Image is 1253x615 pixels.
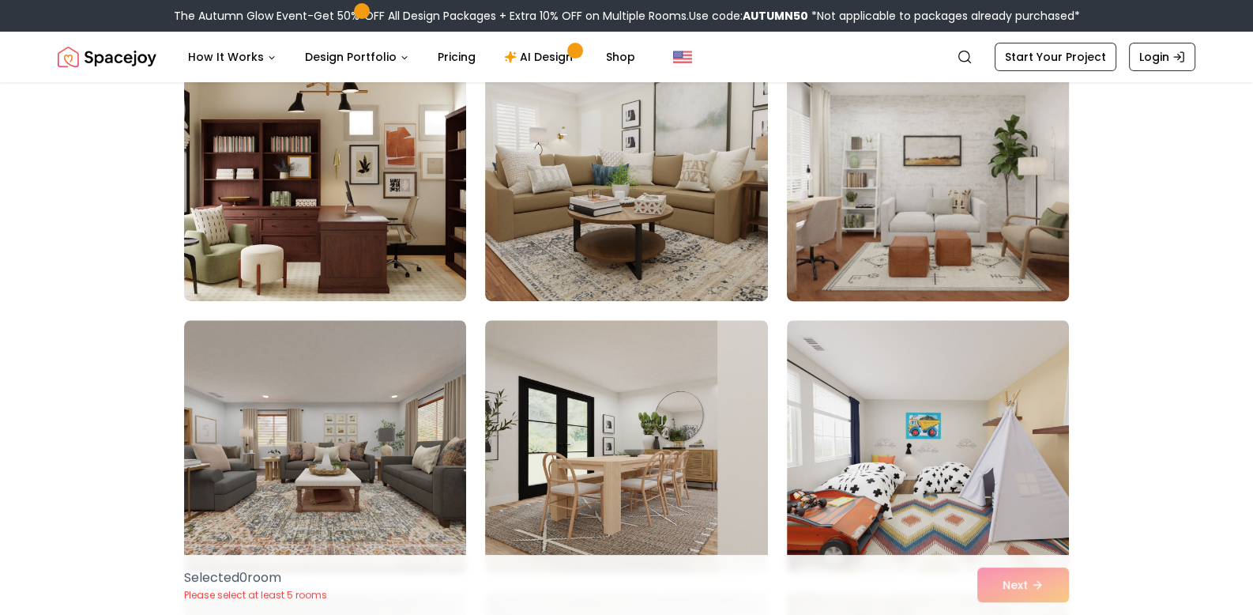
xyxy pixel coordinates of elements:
a: Spacejoy [58,41,156,73]
img: Room room-11 [485,320,767,573]
a: Login [1129,43,1195,71]
img: Spacejoy Logo [58,41,156,73]
a: Start Your Project [995,43,1116,71]
button: Design Portfolio [292,41,422,73]
a: Pricing [425,41,488,73]
span: Use code: [689,8,808,24]
img: Room room-10 [184,320,466,573]
button: How It Works [175,41,289,73]
nav: Main [175,41,648,73]
img: Room room-12 [787,320,1069,573]
img: United States [673,47,692,66]
span: *Not applicable to packages already purchased* [808,8,1080,24]
img: Room room-8 [485,48,767,301]
nav: Global [58,32,1195,82]
p: Selected 0 room [184,568,327,587]
p: Please select at least 5 rooms [184,589,327,602]
img: Room room-9 [780,42,1076,307]
div: The Autumn Glow Event-Get 50% OFF All Design Packages + Extra 10% OFF on Multiple Rooms. [174,8,1080,24]
b: AUTUMN50 [743,8,808,24]
img: Room room-7 [184,48,466,301]
a: Shop [593,41,648,73]
a: AI Design [491,41,590,73]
